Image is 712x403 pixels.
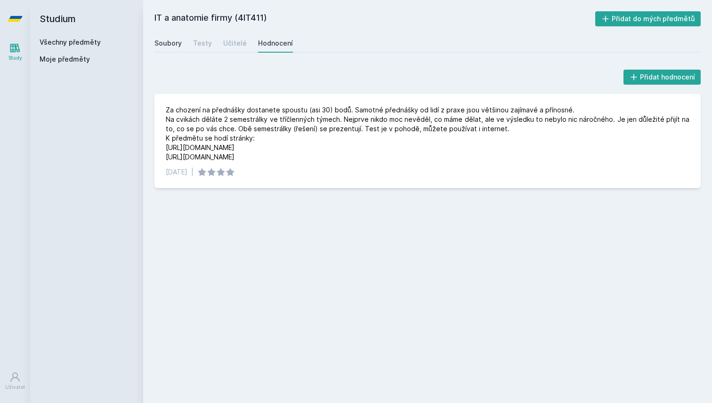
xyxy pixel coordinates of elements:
[154,34,182,53] a: Soubory
[223,39,247,48] div: Učitelé
[166,105,689,162] div: Za chození na přednášky dostanete spoustu (asi 30) bodů. Samotné přednášky od lidí z praxe jsou v...
[5,384,25,391] div: Uživatel
[2,38,28,66] a: Study
[8,55,22,62] div: Study
[154,11,595,26] h2: IT a anatomie firmy (4IT411)
[191,167,194,177] div: |
[193,39,212,48] div: Testy
[595,11,701,26] button: Přidat do mých předmětů
[223,34,247,53] a: Učitelé
[154,39,182,48] div: Soubory
[166,167,187,177] div: [DATE]
[40,38,101,46] a: Všechny předměty
[258,34,293,53] a: Hodnocení
[193,34,212,53] a: Testy
[258,39,293,48] div: Hodnocení
[623,70,701,85] button: Přidat hodnocení
[2,367,28,395] a: Uživatel
[40,55,90,64] span: Moje předměty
